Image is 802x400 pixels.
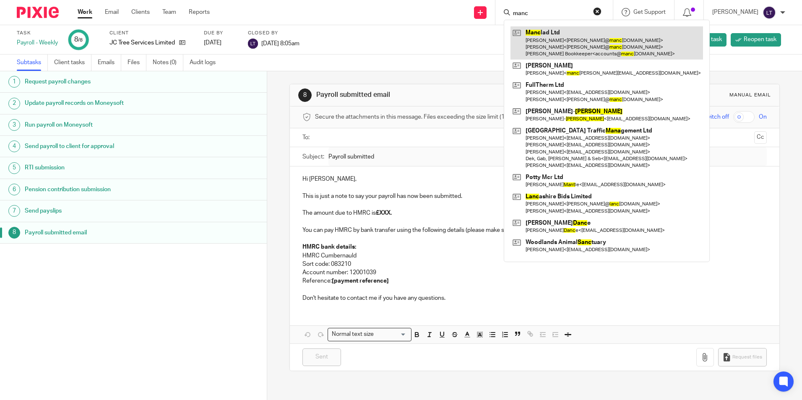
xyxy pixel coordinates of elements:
[330,330,375,339] span: Normal text size
[8,205,20,217] div: 7
[712,8,758,16] p: [PERSON_NAME]
[17,39,58,47] div: Payroll - Weekly
[25,226,181,239] h1: Payroll submitted email
[54,55,91,71] a: Client tasks
[78,8,92,16] a: Work
[17,55,48,71] a: Subtasks
[302,226,766,234] p: You can pay HMRC by bank transfer using the following details (please make sure the reference is ...
[328,328,411,341] div: Search for option
[754,131,767,144] button: Cc
[109,39,175,47] p: JC Tree Services Limited
[302,192,766,200] p: This is just a note to say your payroll has now been submitted.
[316,91,552,99] h1: Payroll submitted email
[302,175,766,183] p: Hi [PERSON_NAME],
[17,7,59,18] img: Pixie
[759,113,767,121] span: On
[25,161,181,174] h1: RTI submission
[78,38,83,42] small: /8
[74,35,83,44] div: 8
[25,119,181,131] h1: Run payroll on Moneysoft
[302,244,356,250] strong: HMRC bank details:
[703,113,729,121] span: Switch off
[131,8,150,16] a: Clients
[302,153,324,161] label: Subject:
[98,55,121,71] a: Emails
[204,39,237,47] div: [DATE]
[302,252,766,260] p: HMRC Cumbernauld
[763,6,776,19] img: svg%3E
[744,35,776,44] span: Reopen task
[8,119,20,131] div: 3
[8,76,20,88] div: 1
[261,40,299,46] span: [DATE] 8:05am
[8,98,20,109] div: 2
[732,354,762,361] span: Request files
[376,330,406,339] input: Search for option
[109,30,193,36] label: Client
[248,39,258,49] img: svg%3E
[17,30,58,36] label: Task
[8,227,20,239] div: 8
[302,348,341,366] input: Sent
[593,7,601,16] button: Clear
[25,140,181,153] h1: Send payroll to client for approval
[153,55,183,71] a: Notes (0)
[25,205,181,217] h1: Send payslips
[302,268,766,277] p: Account number: 12001039
[376,210,392,216] strong: £XXX.
[302,260,766,268] p: Sort code: 083210
[248,30,299,36] label: Closed by
[204,30,237,36] label: Due by
[8,184,20,195] div: 6
[162,8,176,16] a: Team
[8,162,20,174] div: 5
[25,183,181,196] h1: Pension contribution submission
[25,75,181,88] h1: Request payroll changes
[128,55,146,71] a: Files
[512,10,588,18] input: Search
[731,33,781,47] a: Reopen task
[302,277,766,285] p: Reference:
[8,140,20,152] div: 4
[105,8,119,16] a: Email
[302,294,766,302] p: Don't hesitate to contact me if you have any questions.
[302,209,766,217] p: The amount due to HMRC is
[190,55,222,71] a: Audit logs
[315,113,596,121] span: Secure the attachments in this message. Files exceeding the size limit (10MB) will be secured aut...
[189,8,210,16] a: Reports
[633,9,666,15] span: Get Support
[332,278,389,284] strong: [payment reference]
[729,92,771,99] div: Manual email
[302,133,312,142] label: To:
[25,97,181,109] h1: Update payroll records on Moneysoft
[718,348,767,367] button: Request files
[298,88,312,102] div: 8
